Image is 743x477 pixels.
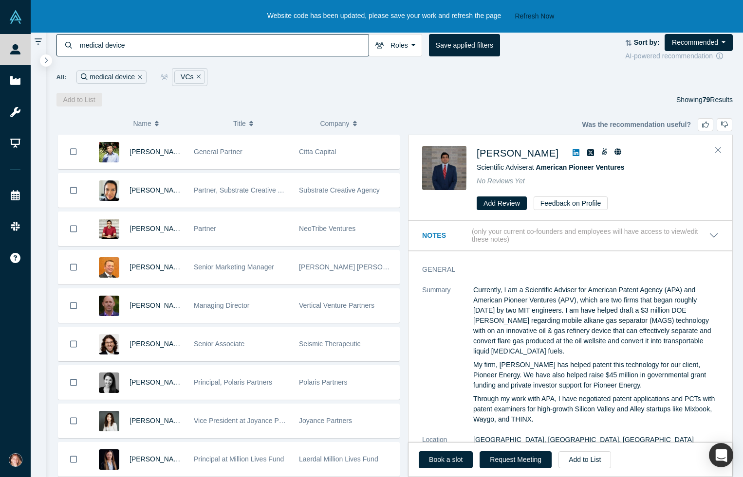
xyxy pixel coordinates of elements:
[299,148,336,156] span: Citta Capital
[634,38,660,46] strong: Sort by:
[56,72,67,82] span: All:
[58,174,89,207] button: Bookmark
[625,51,733,61] div: AI-powered recommendation
[480,451,552,468] button: Request Meeting
[477,177,525,185] span: No Reviews Yet
[99,334,119,354] img: William Marks's Profile Image
[194,225,216,232] span: Partner
[56,93,102,106] button: Add to List
[99,296,119,316] img: Paul Conley's Profile Image
[99,142,119,162] img: Jim Mao's Profile Image
[194,417,300,424] span: Vice President at Joyance Partners
[133,113,151,134] span: Name
[477,148,558,159] a: [PERSON_NAME]
[9,10,22,24] img: Alchemist Vault Logo
[130,378,186,386] a: [PERSON_NAME]
[320,113,397,134] button: Company
[99,257,119,278] img: Sylvain Marseille's Profile Image
[558,451,611,468] button: Add to List
[135,71,142,83] button: Remove Filter
[511,10,557,22] button: Refresh Now
[194,186,422,194] span: Partner, Substrate Creative Agency | Award-winning Producer and Marketer
[422,146,466,190] img: Satyajeet Salvi's Profile Image
[130,301,186,309] a: [PERSON_NAME]
[194,263,274,271] span: Senior Marketing Manager
[76,71,146,84] div: medical device
[472,228,709,244] p: (only your current co-founders and employees will have access to view/edit these notes)
[422,228,719,244] button: Notes (only your current co-founders and employees will have access to view/edit these notes)
[299,263,413,271] span: [PERSON_NAME] [PERSON_NAME]
[477,196,527,210] button: Add Review
[419,451,473,468] a: Book a slot
[79,34,369,56] input: Search by name, title, company, summary, expertise, investment criteria or topics of focus
[58,327,89,361] button: Bookmark
[99,411,119,431] img: Yang Chen's Profile Image
[194,455,284,463] span: Principal at Million Lives Fund
[99,180,119,201] img: Tasneem Manjra's Profile Image
[534,196,608,210] button: Feedback on Profile
[58,135,89,169] button: Bookmark
[473,360,719,390] p: My firm, [PERSON_NAME] has helped patent this technology for our client, Pioneer Energy. We have ...
[9,453,22,467] img: Casey Qadir's Account
[130,340,186,348] a: [PERSON_NAME]
[130,263,186,271] a: [PERSON_NAME]
[299,378,348,386] span: Polaris Partners
[320,113,349,134] span: Company
[130,225,186,232] a: [PERSON_NAME]
[194,378,272,386] span: Principal, Polaris Partners
[58,366,89,399] button: Bookmark
[703,96,733,104] span: Results
[582,118,732,131] div: Was the recommendation useful?
[473,394,719,424] p: Through my work with APA, I have negotiated patent applications and PCTs with patent examiners fo...
[194,71,201,83] button: Remove Filter
[58,212,89,246] button: Bookmark
[130,417,186,424] a: [PERSON_NAME]
[665,34,733,51] button: Recommended
[99,449,119,470] img: Dana Sun's Profile Image
[703,96,710,104] strong: 79
[194,340,244,348] span: Senior Associate
[174,71,205,84] div: VCs
[130,186,186,194] a: [PERSON_NAME]
[299,417,352,424] span: Joyance Partners
[194,301,249,309] span: Managing Director
[711,142,725,158] button: Close
[299,301,374,309] span: Vertical Venture Partners
[422,435,473,455] dt: Location
[130,148,186,156] a: [PERSON_NAME]
[99,219,119,239] img: Neeraj Hablani's Profile Image
[429,34,500,56] button: Save applied filters
[58,289,89,322] button: Bookmark
[422,230,470,241] h3: Notes
[422,285,473,435] dt: Summary
[130,455,186,463] a: [PERSON_NAME]
[233,113,310,134] button: Title
[477,163,624,171] span: Scientific Adviser at
[369,34,422,56] button: Roles
[473,435,719,445] dd: [GEOGRAPHIC_DATA], [GEOGRAPHIC_DATA], [GEOGRAPHIC_DATA]
[299,340,361,348] span: Seismic Therapeutic
[422,265,705,275] h3: General
[233,113,246,134] span: Title
[194,148,242,156] span: General Partner
[299,186,380,194] span: Substrate Creative Agency
[299,225,355,232] span: NeoTribe Ventures
[58,442,89,476] button: Bookmark
[536,163,624,171] a: American Pioneer Ventures
[58,404,89,438] button: Bookmark
[299,455,378,463] span: Laerdal Million Lives Fund
[676,93,733,106] div: Showing
[99,372,119,393] img: Marissa Bertorelli's Profile Image
[473,285,719,356] p: Currently, I am a Scientific Adviser for American Patent Agency (APA) and American Pioneer Ventur...
[58,250,89,284] button: Bookmark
